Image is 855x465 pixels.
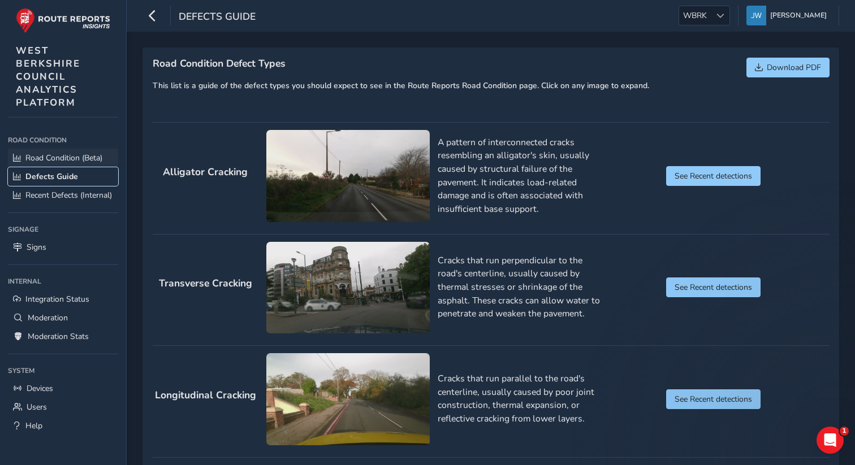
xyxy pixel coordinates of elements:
[8,167,118,186] a: Defects Guide
[27,402,47,412] span: Users
[817,427,844,454] iframe: Intercom live chat
[153,277,259,289] h2: Transverse Cracking
[8,273,118,290] div: Internal
[438,372,601,426] p: Cracks that run parallel to the road's centerline, usually caused by poor joint construction, the...
[666,277,761,297] button: See Recent detections
[666,166,761,186] button: See Recent detections
[153,166,259,178] h2: Alligator Cracking
[153,389,259,401] h2: Longitudinal Cracking
[438,136,601,216] p: A pattern of interconnected cracks resembling an alligator's skin, usually caused by structural f...
[8,379,118,398] a: Devices
[266,130,430,221] img: Alligator Cracking
[25,190,112,201] span: Recent Defects (Internal)
[27,242,46,253] span: Signs
[179,10,256,25] span: Defects Guide
[28,331,89,342] span: Moderation Stats
[767,62,821,73] span: Download PDF
[25,171,78,182] span: Defects Guide
[25,153,102,163] span: Road Condition (Beta)
[8,290,118,308] a: Integration Status
[8,186,118,205] a: Recent Defects (Internal)
[25,420,42,431] span: Help
[8,398,118,416] a: Users
[16,44,80,109] span: WEST BERKSHIRE COUNCIL ANALYTICS PLATFORM
[8,362,118,379] div: System
[679,6,711,25] span: WBRK
[8,238,118,257] a: Signs
[153,81,649,91] h6: This list is a guide of the defect types you should expect to see in the Route Reports Road Condi...
[27,383,53,394] span: Devices
[266,353,430,445] img: Longitudinal Cracking
[266,242,430,333] img: Transverse Cracking
[16,8,110,33] img: rr logo
[746,58,830,77] button: Download PDF
[8,221,118,238] div: Signage
[666,389,761,409] button: See Recent detections
[8,327,118,346] a: Moderation Stats
[8,308,118,327] a: Moderation
[840,427,849,436] span: 1
[746,6,831,25] button: [PERSON_NAME]
[153,58,649,69] h1: Road Condition Defect Types
[770,6,827,25] span: [PERSON_NAME]
[8,416,118,435] a: Help
[25,294,89,305] span: Integration Status
[8,149,118,167] a: Road Condition (Beta)
[746,6,766,25] img: diamond-layout
[8,132,118,149] div: Road Condition
[438,254,601,321] p: Cracks that run perpendicular to the road's centerline, usually caused by thermal stresses or shr...
[28,312,68,323] span: Moderation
